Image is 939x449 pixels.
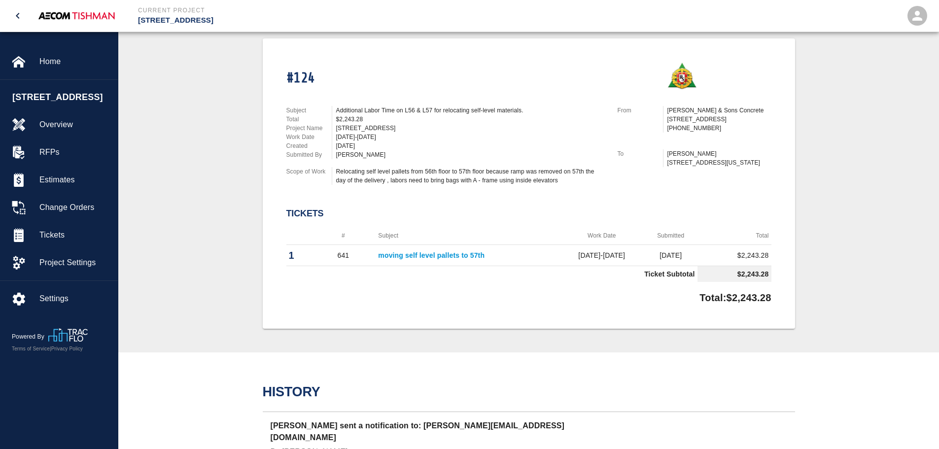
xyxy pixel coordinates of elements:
p: 1 [289,248,309,263]
th: # [311,227,376,245]
img: AECOM Tishman [35,9,118,23]
p: Current Project [138,6,523,15]
p: [PERSON_NAME] [667,149,771,158]
img: Roger & Sons Concrete [667,62,697,90]
p: Subject [286,106,332,115]
div: Additional Labor Time on L56 & L57 for relocating self-level materials. [336,106,606,115]
td: [DATE]-[DATE] [559,245,644,266]
p: Total [286,115,332,124]
div: $2,243.28 [336,115,606,124]
p: [PERSON_NAME] & Sons Concrete [667,106,771,115]
button: open drawer [6,4,30,28]
p: Powered By [12,332,48,341]
h1: #124 [286,70,315,86]
div: Relocating self level pallets from 56th floor to 57th floor because ramp was removed on 57th the ... [336,167,606,185]
p: From [618,106,663,115]
th: Subject [376,227,559,245]
span: Change Orders [39,202,110,213]
p: Work Date [286,133,332,141]
iframe: Chat Widget [890,402,939,449]
span: Estimates [39,174,110,186]
a: Privacy Policy [51,346,83,351]
th: Work Date [559,227,644,245]
div: [DATE] [336,141,606,150]
p: [PHONE_NUMBER] [667,124,771,133]
div: [PERSON_NAME] [336,150,606,159]
p: Scope of Work [286,167,332,176]
div: [STREET_ADDRESS] [336,124,606,133]
img: TracFlo [48,328,88,342]
span: RFPs [39,146,110,158]
p: Project Name [286,124,332,133]
span: [STREET_ADDRESS] [12,91,113,104]
span: Home [39,56,110,68]
span: Settings [39,293,110,305]
p: [STREET_ADDRESS] [138,15,523,26]
td: 641 [311,245,376,266]
th: Total [697,227,771,245]
span: Tickets [39,229,110,241]
p: Submitted By [286,150,332,159]
span: Overview [39,119,110,131]
p: To [618,149,663,158]
a: moving self level pallets to 57th [378,251,485,259]
p: [STREET_ADDRESS] [667,115,771,124]
td: $2,243.28 [697,266,771,282]
td: Ticket Subtotal [286,266,697,282]
span: | [50,346,51,351]
div: [DATE]-[DATE] [336,133,606,141]
h2: Tickets [286,208,771,219]
h2: History [263,384,795,400]
p: Total: $2,243.28 [699,286,771,305]
td: [DATE] [644,245,697,266]
td: $2,243.28 [697,245,771,266]
p: [STREET_ADDRESS][US_STATE] [667,158,771,167]
span: Project Settings [39,257,110,269]
a: Terms of Service [12,346,50,351]
p: Created [286,141,332,150]
p: [PERSON_NAME] sent a notification to: [PERSON_NAME][EMAIL_ADDRESS][DOMAIN_NAME] [271,420,615,446]
th: Submitted [644,227,697,245]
